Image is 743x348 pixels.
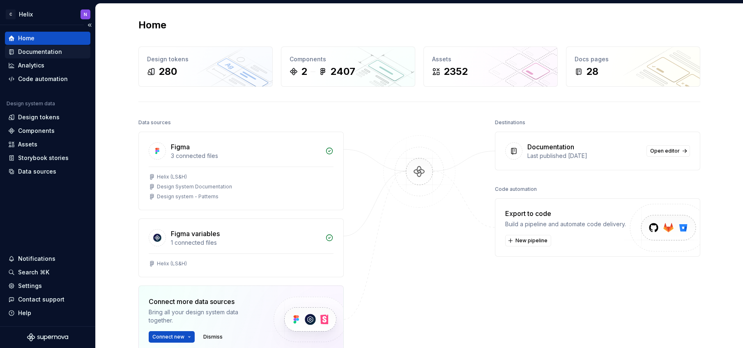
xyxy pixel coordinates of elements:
[18,75,68,83] div: Code automation
[18,309,31,317] div: Help
[505,235,551,246] button: New pipeline
[6,9,16,19] div: C
[152,334,184,340] span: Connect new
[5,45,90,58] a: Documentation
[5,266,90,279] button: Search ⌘K
[84,11,87,18] div: N
[5,138,90,151] a: Assets
[575,55,692,63] div: Docs pages
[27,333,68,341] svg: Supernova Logo
[527,152,642,160] div: Last published [DATE]
[586,65,598,78] div: 28
[138,218,344,277] a: Figma variables1 connected filesHelix (LS&H)
[5,111,90,124] a: Design tokens
[646,145,690,157] a: Open editor
[5,279,90,292] a: Settings
[149,331,195,343] button: Connect new
[7,100,55,107] div: Design system data
[2,5,94,23] button: CHelixN
[138,19,166,32] h2: Home
[171,239,320,247] div: 1 connected files
[171,152,320,160] div: 3 connected files
[650,148,680,154] span: Open editor
[515,237,547,244] span: New pipeline
[138,132,344,210] a: Figma3 connected filesHelix (LS&H)Design System DocumentationDesign system - Patterns
[171,142,190,152] div: Figma
[159,65,177,78] div: 280
[432,55,549,63] div: Assets
[444,65,468,78] div: 2352
[19,10,33,19] div: Helix
[330,65,355,78] div: 2407
[200,331,226,343] button: Dismiss
[495,183,537,195] div: Code automation
[527,142,574,152] div: Documentation
[84,19,95,31] button: Collapse sidebar
[495,117,525,128] div: Destinations
[5,252,90,265] button: Notifications
[18,127,55,135] div: Components
[423,46,558,87] a: Assets2352
[505,209,626,218] div: Export to code
[18,295,64,304] div: Contact support
[5,124,90,137] a: Components
[18,34,35,42] div: Home
[171,229,220,239] div: Figma variables
[203,334,223,340] span: Dismiss
[147,55,264,63] div: Design tokens
[138,46,273,87] a: Design tokens280
[157,183,232,190] div: Design System Documentation
[18,255,55,263] div: Notifications
[18,140,37,148] div: Assets
[157,193,219,200] div: Design system - Patterns
[18,154,69,162] div: Storybook stories
[290,55,407,63] div: Components
[157,174,187,180] div: Helix (LS&H)
[5,72,90,86] a: Code automation
[5,32,90,45] a: Home
[18,48,62,56] div: Documentation
[18,167,56,176] div: Data sources
[5,293,90,306] button: Contact support
[157,260,187,267] div: Helix (LS&H)
[5,165,90,178] a: Data sources
[301,65,307,78] div: 2
[281,46,415,87] a: Components22407
[149,308,260,325] div: Bring all your design system data together.
[5,306,90,320] button: Help
[5,151,90,165] a: Storybook stories
[5,59,90,72] a: Analytics
[18,282,42,290] div: Settings
[505,220,626,228] div: Build a pipeline and automate code delivery.
[138,117,171,128] div: Data sources
[566,46,700,87] a: Docs pages28
[18,113,60,121] div: Design tokens
[18,61,44,70] div: Analytics
[18,268,49,276] div: Search ⌘K
[149,297,260,306] div: Connect more data sources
